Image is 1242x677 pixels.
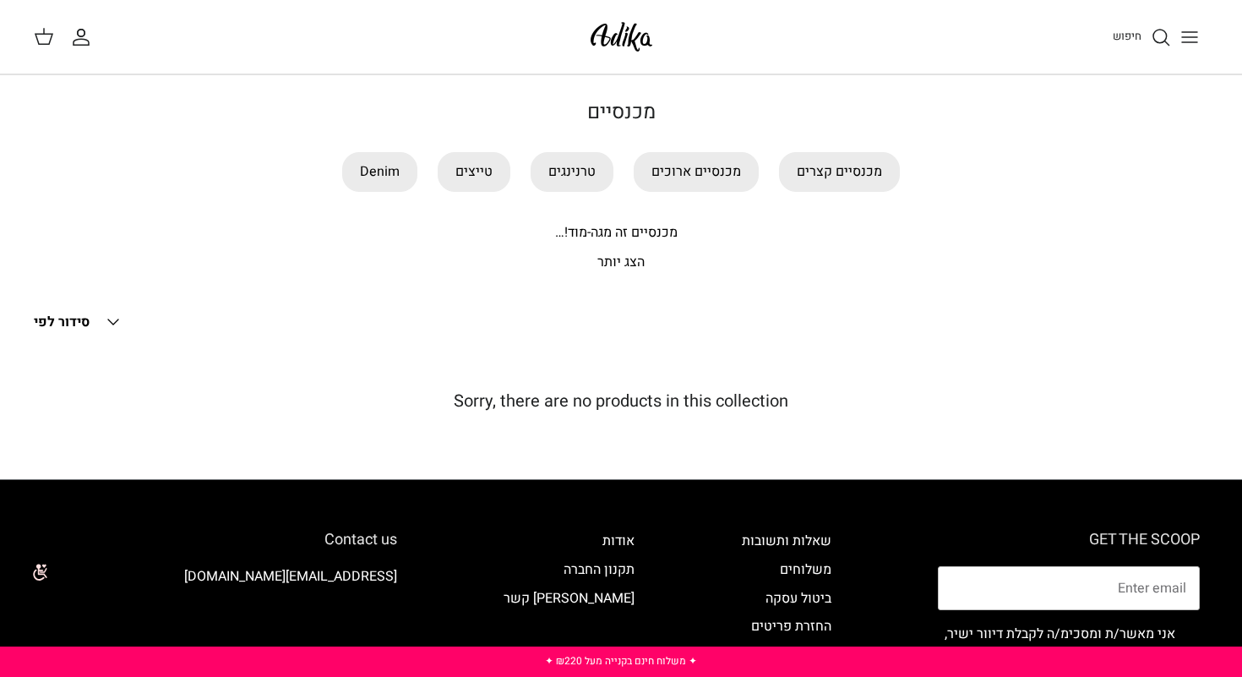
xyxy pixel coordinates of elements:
[780,560,831,580] a: משלוחים
[438,152,510,192] a: טייצים
[1113,28,1141,44] span: חיפוש
[42,531,397,549] h6: Contact us
[34,312,90,332] span: סידור לפי
[555,222,678,243] span: מכנסיים זה מגה-מוד!
[1113,27,1171,47] a: חיפוש
[34,391,1208,412] h5: Sorry, there are no products in this collection
[342,152,417,192] a: Denim
[71,27,98,47] a: החשבון שלי
[779,152,900,192] a: מכנסיים קצרים
[184,566,397,587] a: [EMAIL_ADDRESS][DOMAIN_NAME]
[34,101,1208,125] h1: מכנסיים
[602,531,635,551] a: אודות
[634,152,759,192] a: מכנסיים ארוכים
[531,152,613,192] a: טרנינגים
[34,303,123,341] button: סידור לפי
[34,252,1208,274] p: הצג יותר
[752,645,831,665] a: הצהרת נגישות
[586,17,657,57] img: Adika IL
[1171,19,1208,56] button: Toggle menu
[13,549,59,595] img: accessibility_icon02.svg
[545,653,697,669] a: ✦ משלוח חינם בקנייה מעל ₪220 ✦
[351,614,397,636] img: Adika IL
[765,588,831,609] a: ביטול עסקה
[742,531,831,551] a: שאלות ותשובות
[938,531,1200,549] h6: GET THE SCOOP
[938,566,1200,610] input: Email
[504,588,635,609] a: [PERSON_NAME] קשר
[751,616,831,636] a: החזרת פריטים
[564,560,635,580] a: תקנון החברה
